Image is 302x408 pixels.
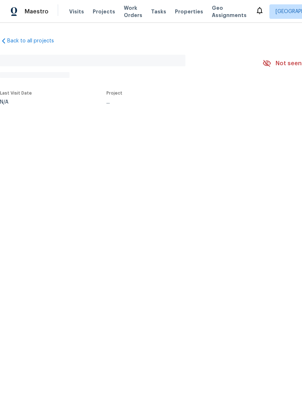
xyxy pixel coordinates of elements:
[93,8,115,15] span: Projects
[106,91,122,95] span: Project
[151,9,166,14] span: Tasks
[124,4,142,19] span: Work Orders
[175,8,203,15] span: Properties
[106,100,246,105] div: ...
[25,8,49,15] span: Maestro
[69,8,84,15] span: Visits
[212,4,247,19] span: Geo Assignments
